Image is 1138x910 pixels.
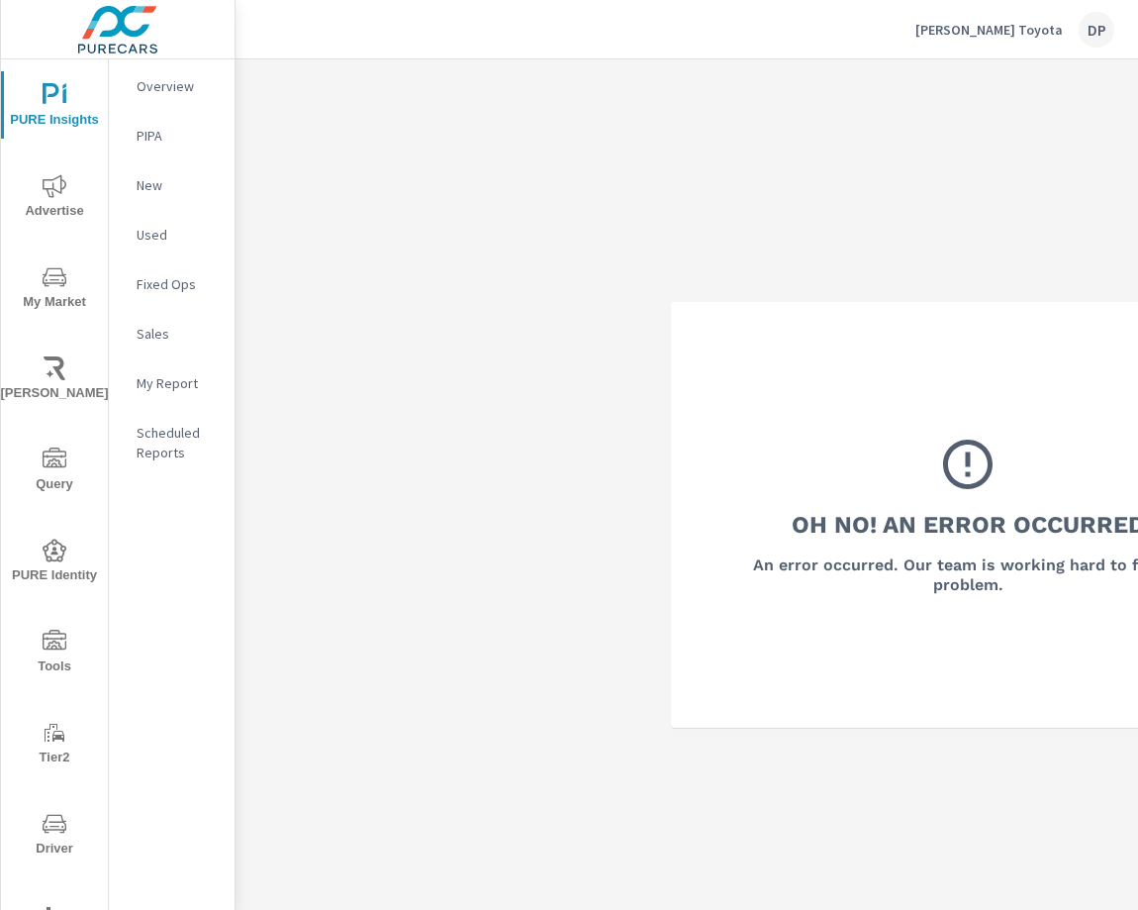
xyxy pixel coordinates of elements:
[137,324,219,344] p: Sales
[109,368,235,398] div: My Report
[109,269,235,299] div: Fixed Ops
[7,721,102,769] span: Tier2
[137,373,219,393] p: My Report
[137,126,219,146] p: PIPA
[7,174,102,223] span: Advertise
[109,121,235,151] div: PIPA
[1079,12,1114,48] div: DP
[7,356,102,405] span: [PERSON_NAME]
[109,71,235,101] div: Overview
[7,812,102,860] span: Driver
[7,539,102,587] span: PURE Identity
[109,170,235,200] div: New
[109,418,235,467] div: Scheduled Reports
[109,220,235,250] div: Used
[7,448,102,496] span: Query
[915,21,1063,39] p: [PERSON_NAME] Toyota
[137,175,219,195] p: New
[137,423,219,462] p: Scheduled Reports
[7,83,102,132] span: PURE Insights
[137,274,219,294] p: Fixed Ops
[137,225,219,245] p: Used
[109,319,235,349] div: Sales
[7,265,102,314] span: My Market
[7,630,102,678] span: Tools
[137,76,219,96] p: Overview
